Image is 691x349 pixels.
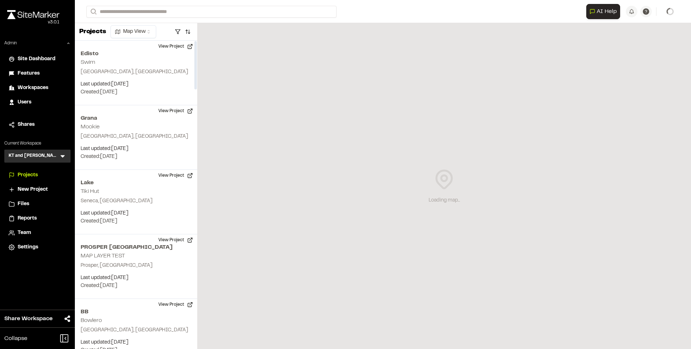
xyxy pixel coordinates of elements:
a: Workspaces [9,84,66,92]
h2: Grana [81,114,191,123]
h2: BB [81,308,191,316]
span: AI Help [597,7,617,16]
a: Shares [9,121,66,129]
p: Prosper, [GEOGRAPHIC_DATA] [81,262,191,270]
p: Created: [DATE] [81,153,191,161]
h2: Bowlero [81,318,102,323]
a: New Project [9,186,66,194]
a: Projects [9,171,66,179]
span: Settings [18,243,38,251]
button: View Project [154,105,197,117]
p: Projects [79,27,106,37]
div: Loading map... [429,196,460,204]
p: Admin [4,40,17,47]
p: Last updated: [DATE] [81,80,191,88]
span: Projects [18,171,38,179]
p: Last updated: [DATE] [81,339,191,346]
a: Reports [9,215,66,222]
button: Open AI Assistant [586,4,620,19]
h2: Mookie [81,124,100,129]
button: View Project [154,299,197,310]
span: Share Workspace [4,314,53,323]
p: [GEOGRAPHIC_DATA], [GEOGRAPHIC_DATA] [81,68,191,76]
a: Files [9,200,66,208]
button: Search [86,6,99,18]
span: Shares [18,121,35,129]
span: Team [18,229,31,237]
a: Settings [9,243,66,251]
p: Last updated: [DATE] [81,274,191,282]
a: Users [9,98,66,106]
span: Collapse [4,334,27,343]
span: Site Dashboard [18,55,55,63]
p: Created: [DATE] [81,282,191,290]
p: Seneca, [GEOGRAPHIC_DATA] [81,197,191,205]
h2: Lake [81,178,191,187]
p: Last updated: [DATE] [81,145,191,153]
p: [GEOGRAPHIC_DATA], [GEOGRAPHIC_DATA] [81,326,191,334]
button: View Project [154,41,197,52]
div: Open AI Assistant [586,4,623,19]
span: Reports [18,215,37,222]
h2: Tiki Hut [81,189,99,194]
span: Files [18,200,29,208]
p: Created: [DATE] [81,217,191,225]
img: rebrand.png [7,10,59,19]
h2: Swim [81,60,95,65]
span: Workspaces [18,84,48,92]
a: Team [9,229,66,237]
span: Features [18,70,40,78]
p: Current Workspace [4,140,71,147]
span: Users [18,98,31,106]
p: Last updated: [DATE] [81,209,191,217]
h2: MAP LAYER TEST [81,253,125,259]
a: Features [9,70,66,78]
p: [GEOGRAPHIC_DATA], [GEOGRAPHIC_DATA] [81,133,191,141]
a: Site Dashboard [9,55,66,63]
h3: KT and [PERSON_NAME] [9,153,59,160]
h2: PROSPER [GEOGRAPHIC_DATA] [81,243,191,252]
div: Oh geez...please don't... [7,19,59,26]
span: New Project [18,186,48,194]
h2: Edisto [81,49,191,58]
button: View Project [154,234,197,246]
p: Created: [DATE] [81,88,191,96]
button: View Project [154,170,197,181]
